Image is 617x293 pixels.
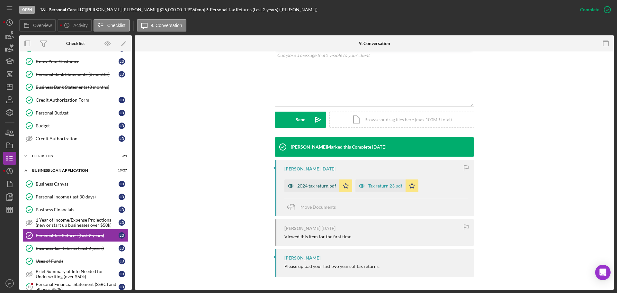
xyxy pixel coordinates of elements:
div: Business Tax Returns (Last 2 years) [36,246,119,251]
div: ELIGIBILITY [32,154,111,158]
div: Personal Bank Statements (3 months) [36,72,119,77]
div: L D [119,245,125,252]
a: BudgetLD [22,119,129,132]
label: Checklist [107,23,126,28]
div: | 9. Personal Tax Returns (Last 2 years) ([PERSON_NAME]) [204,7,317,12]
div: [PERSON_NAME] [PERSON_NAME] | [86,7,159,12]
a: Personal Tax Returns (Last 2 years)LD [22,229,129,242]
button: Complete [574,3,614,16]
div: L D [119,97,125,103]
div: Complete [580,3,599,16]
a: Business Bank Statements (3 months) [22,81,129,94]
button: Overview [19,19,56,32]
button: Activity [58,19,92,32]
div: Credit Authorization Form [36,97,119,103]
div: [PERSON_NAME] Marked this Complete [291,144,371,150]
div: Credit Authorization [36,136,119,141]
text: IV [8,282,11,285]
a: Know Your CustomerLD [22,55,129,68]
div: L D [119,232,125,239]
div: Open [19,6,35,14]
div: BUSINESS LOAN APPLICATION [32,169,111,172]
div: 3 / 4 [115,154,127,158]
a: Uses of FundsLD [22,255,129,268]
div: L D [119,71,125,78]
div: Open Intercom Messenger [595,265,611,280]
div: Business Bank Statements (3 months) [36,85,128,90]
div: Send [296,112,306,128]
div: L D [119,284,125,290]
div: L D [119,258,125,264]
div: L D [119,206,125,213]
div: Business Financials [36,207,119,212]
time: 2025-08-04 18:02 [321,226,335,231]
a: Personal BudgetLD [22,106,129,119]
a: Brief Summary of Info Needed for Underwriting (over $50k)LD [22,268,129,280]
time: 2025-08-04 19:07 [321,166,335,171]
div: Personal Financial Statement (SSBCI and all over $50k) [36,282,119,292]
button: 2024 tax return.pdf [284,179,352,192]
label: 9. Conversation [151,23,182,28]
div: 9. Conversation [359,41,390,46]
div: Uses of Funds [36,259,119,264]
div: Please upload your last two years of tax returns. [284,264,380,269]
a: Credit AuthorizationLD [22,132,129,145]
div: Know Your Customer [36,59,119,64]
div: Budget [36,123,119,128]
div: L D [119,181,125,187]
button: 9. Conversation [137,19,186,32]
button: IV [3,277,16,290]
div: [PERSON_NAME] [284,226,320,231]
button: Tax return 23.pdf [355,179,418,192]
span: Move Documents [300,204,336,210]
div: [PERSON_NAME] [284,166,320,171]
div: Tax return 23.pdf [368,183,402,188]
div: Business Canvas [36,181,119,187]
a: 1 Year of Income/Expense Projections (new or start up businesses over $50k)LD [22,216,129,229]
div: Viewed this item for the first time. [284,234,352,239]
div: L D [119,219,125,226]
tspan: 12 [27,285,31,289]
a: Business FinancialsLD [22,203,129,216]
div: | [40,7,86,12]
a: Business CanvasLD [22,178,129,190]
div: [PERSON_NAME] [284,255,320,261]
button: Send [275,112,326,128]
div: $25,000.00 [159,7,184,12]
div: Checklist [66,41,85,46]
div: 1 Year of Income/Expense Projections (new or start up businesses over $50k) [36,217,119,228]
div: Personal Tax Returns (Last 2 years) [36,233,119,238]
button: Move Documents [284,199,342,215]
button: Checklist [94,19,130,32]
label: Activity [73,23,87,28]
a: Personal Bank Statements (3 months)LD [22,68,129,81]
div: L D [119,58,125,65]
a: Personal Income (last 30 days)LD [22,190,129,203]
div: Personal Income (last 30 days) [36,194,119,199]
time: 2025-08-08 14:29 [372,144,386,150]
div: L D [119,194,125,200]
div: L D [119,123,125,129]
a: Business Tax Returns (Last 2 years)LD [22,242,129,255]
div: L D [119,110,125,116]
b: T&L Personal Care LLC [40,7,85,12]
div: L D [119,271,125,277]
div: Personal Budget [36,110,119,115]
div: 60 mo [192,7,204,12]
div: 2024 tax return.pdf [297,183,336,188]
a: Credit Authorization FormLD [22,94,129,106]
div: Brief Summary of Info Needed for Underwriting (over $50k) [36,269,119,279]
div: L D [119,135,125,142]
label: Overview [33,23,52,28]
div: 19 / 27 [115,169,127,172]
div: 14 % [184,7,192,12]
